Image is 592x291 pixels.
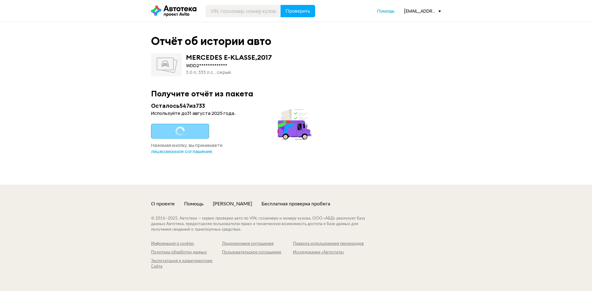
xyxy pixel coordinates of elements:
[286,9,310,14] span: Проверить
[151,102,313,110] div: Осталось 547 из 733
[293,241,364,247] a: Правила использования промокодов
[213,200,252,207] a: [PERSON_NAME]
[151,200,175,207] a: О проекте
[151,142,223,155] span: Нажимая кнопку, вы принимаете .
[151,216,378,232] div: © 2016– 2025 . Автотека — сервис проверки авто по VIN, госномеру и номеру кузова. ООО «АБД» реали...
[151,258,222,269] a: Эксплуатация и характеристики Сайта
[281,5,315,17] button: Проверить
[184,200,203,207] a: Помощь
[222,241,293,247] a: Лицензионное соглашение
[293,250,364,255] a: Исследование «Автостата»
[151,241,222,247] a: Информация о cookies
[222,250,293,255] a: Пользовательское соглашение
[404,8,441,14] div: [EMAIL_ADDRESS][DOMAIN_NAME]
[151,148,212,155] span: лицензионное соглашение
[206,5,281,17] input: VIN, госномер, номер кузова
[186,69,272,76] div: 3.0 л, 333 л.c., серый
[151,148,212,155] a: лицензионное соглашение
[151,34,271,48] div: Отчёт об истории авто
[151,250,222,255] a: Политика обработки данных
[151,89,441,98] div: Получите отчёт из пакета
[261,200,330,207] a: Бесплатная проверка пробега
[377,8,395,14] a: Помощь
[151,110,313,116] div: Используйте до 31 августа 2025 года .
[186,53,272,61] div: MERCEDES E-KLASSE , 2017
